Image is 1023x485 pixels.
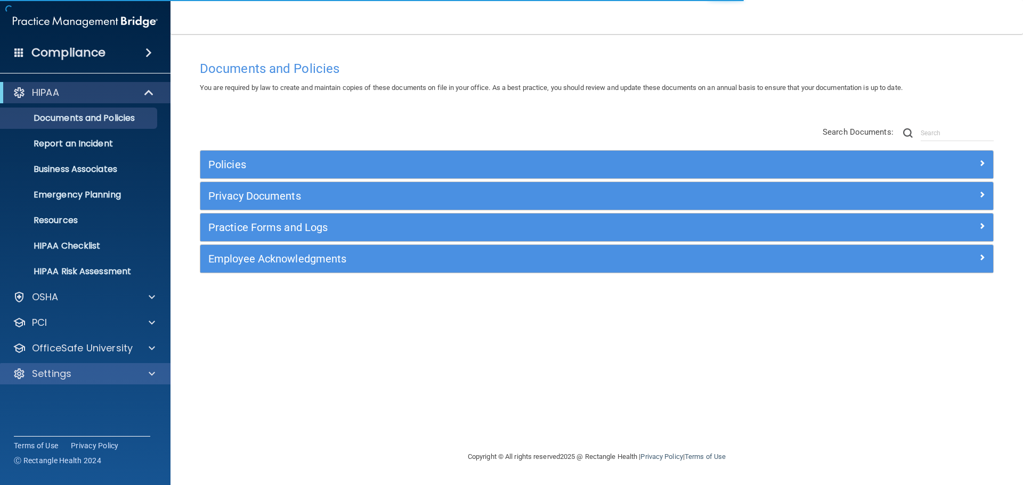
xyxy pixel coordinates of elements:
a: Privacy Documents [208,187,985,204]
p: Business Associates [7,164,152,175]
a: Employee Acknowledgments [208,250,985,267]
h5: Practice Forms and Logs [208,221,787,233]
a: Terms of Use [685,453,726,461]
a: HIPAA [13,86,155,99]
p: OSHA [32,291,59,303]
a: OSHA [13,291,155,303]
a: Practice Forms and Logs [208,219,985,236]
span: You are required by law to create and maintain copies of these documents on file in your office. ... [200,84,903,92]
span: Search Documents: [823,127,894,137]
img: PMB logo [13,11,158,32]
p: HIPAA [32,86,59,99]
p: HIPAA Checklist [7,241,152,251]
a: Settings [13,367,155,380]
a: Terms of Use [14,440,58,451]
p: Resources [7,215,152,226]
a: Privacy Policy [71,440,119,451]
h5: Policies [208,159,787,170]
p: OfficeSafe University [32,342,133,355]
h4: Compliance [31,45,105,60]
span: Ⓒ Rectangle Health 2024 [14,455,101,466]
img: ic-search.3b580494.png [903,128,913,138]
p: HIPAA Risk Assessment [7,266,152,277]
div: Copyright © All rights reserved 2025 @ Rectangle Health | | [402,440,791,474]
a: OfficeSafe University [13,342,155,355]
p: PCI [32,316,47,329]
p: Emergency Planning [7,190,152,200]
a: Privacy Policy [640,453,683,461]
p: Report an Incident [7,138,152,149]
iframe: Drift Widget Chat Controller [839,409,1010,452]
p: Settings [32,367,71,380]
h5: Employee Acknowledgments [208,253,787,265]
h4: Documents and Policies [200,62,994,76]
a: Policies [208,156,985,173]
input: Search [921,125,994,141]
h5: Privacy Documents [208,190,787,202]
a: PCI [13,316,155,329]
p: Documents and Policies [7,113,152,124]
